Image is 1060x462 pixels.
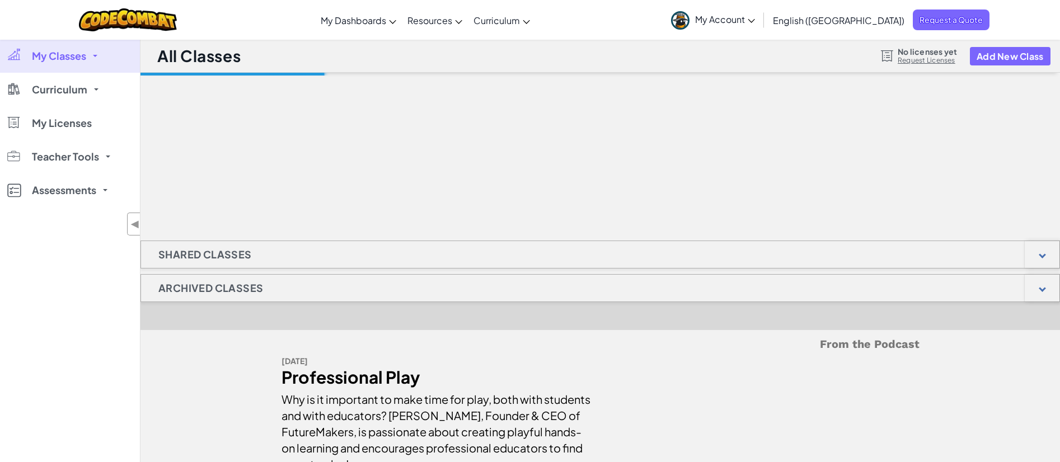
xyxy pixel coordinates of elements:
[282,353,592,369] div: [DATE]
[473,15,520,26] span: Curriculum
[282,369,592,385] div: Professional Play
[141,274,280,302] h1: Archived Classes
[141,241,269,268] h1: Shared Classes
[32,185,96,195] span: Assessments
[130,216,140,232] span: ◀
[773,15,904,26] span: English ([GEOGRAPHIC_DATA])
[32,84,87,95] span: Curriculum
[767,5,910,35] a: English ([GEOGRAPHIC_DATA])
[321,15,386,26] span: My Dashboards
[315,5,402,35] a: My Dashboards
[32,152,99,162] span: Teacher Tools
[695,13,755,25] span: My Account
[665,2,761,37] a: My Account
[671,11,690,30] img: avatar
[157,45,241,67] h1: All Classes
[402,5,468,35] a: Resources
[32,118,92,128] span: My Licenses
[79,8,177,31] img: CodeCombat logo
[913,10,989,30] a: Request a Quote
[898,56,957,65] a: Request Licenses
[32,51,86,61] span: My Classes
[898,47,957,56] span: No licenses yet
[970,47,1050,65] button: Add New Class
[407,15,452,26] span: Resources
[468,5,536,35] a: Curriculum
[282,336,920,353] h5: From the Podcast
